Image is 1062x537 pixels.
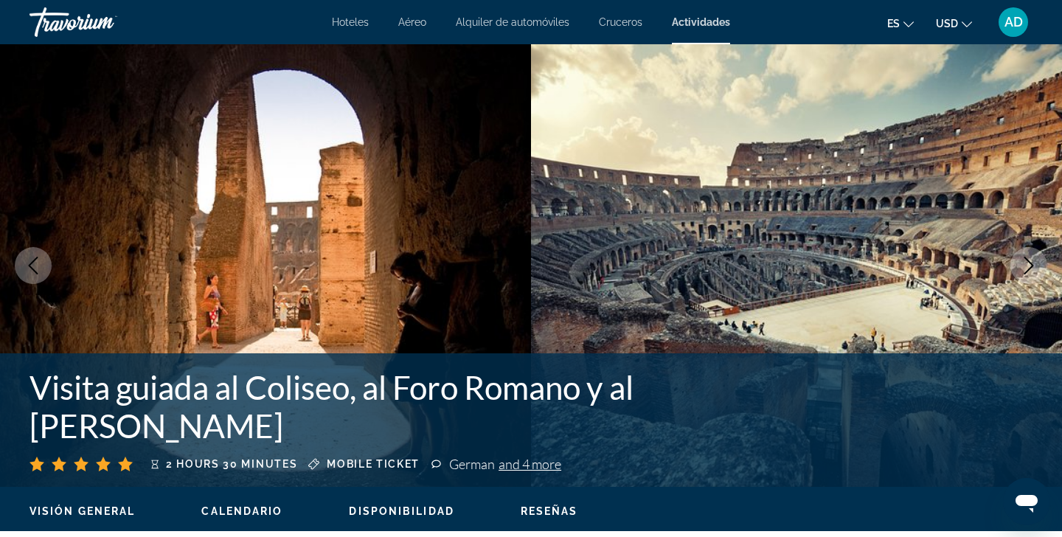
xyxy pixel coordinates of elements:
[456,16,569,28] a: Alquiler de automóviles
[29,3,177,41] a: Travorium
[1004,15,1023,30] span: AD
[15,247,52,284] button: Previous image
[887,13,914,34] button: Change language
[936,18,958,30] span: USD
[327,458,420,470] span: Mobile ticket
[349,505,454,518] button: Disponibilidad
[994,7,1032,38] button: User Menu
[29,505,135,517] span: Visión general
[521,505,578,517] span: Reseñas
[599,16,642,28] a: Cruceros
[499,456,561,472] span: and 4 more
[1003,478,1050,525] iframe: Button to launch messaging window
[29,368,796,445] h1: Visita guiada al Coliseo, al Foro Romano y al [PERSON_NAME]
[349,505,454,517] span: Disponibilidad
[1010,247,1047,284] button: Next image
[201,505,282,518] button: Calendario
[449,456,561,472] div: German
[521,505,578,518] button: Reseñas
[936,13,972,34] button: Change currency
[201,505,282,517] span: Calendario
[672,16,730,28] a: Actividades
[332,16,369,28] a: Hoteles
[166,458,297,470] span: 2 hours 30 minutes
[29,505,135,518] button: Visión general
[398,16,426,28] a: Aéreo
[887,18,900,30] span: es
